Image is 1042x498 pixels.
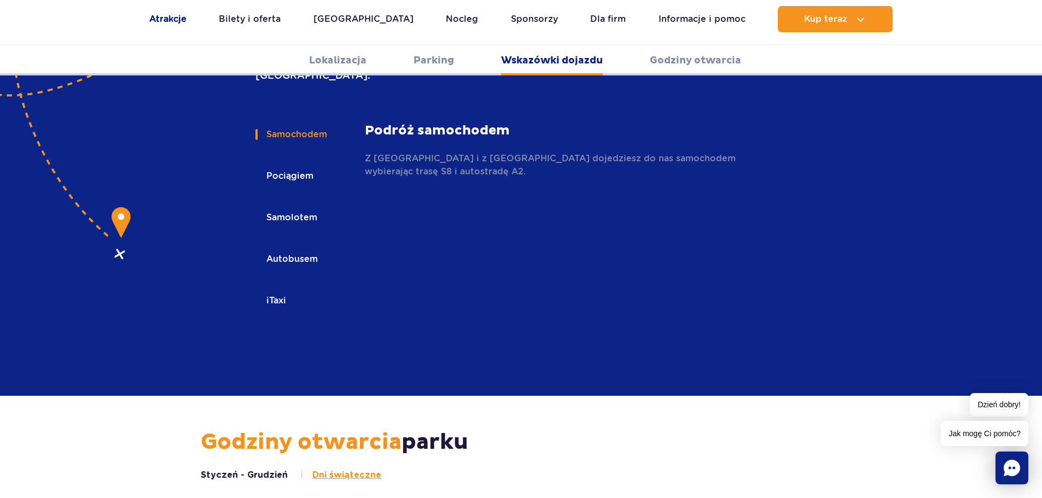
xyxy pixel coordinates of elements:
[590,6,626,32] a: Dla firm
[255,289,295,313] button: iTaxi
[300,469,381,481] button: Dni świąteczne
[255,247,327,271] button: Autobusem
[970,393,1028,417] span: Dzień dobry!
[255,122,336,147] button: Samochodem
[650,45,741,75] a: Godziny otwarcia
[365,122,759,139] strong: Podróż samochodem
[778,6,893,32] button: Kup teraz
[501,45,603,75] a: Wskazówki dojazdu
[309,45,366,75] a: Lokalizacja
[219,6,281,32] a: Bilety i oferta
[659,6,746,32] a: Informacje i pomoc
[511,6,558,32] a: Sponsorzy
[804,14,847,24] span: Kup teraz
[255,164,323,188] button: Pociągiem
[365,152,759,178] p: Z [GEOGRAPHIC_DATA] i z [GEOGRAPHIC_DATA] dojedziesz do nas samochodem wybierając trasę S8 i auto...
[201,429,401,456] span: Godziny otwarcia
[201,429,841,456] h2: parku
[941,421,1028,446] span: Jak mogę Ci pomóc?
[201,469,288,481] button: Styczeń - Grudzień
[255,206,327,230] button: Samolotem
[414,45,454,75] a: Parking
[313,6,414,32] a: [GEOGRAPHIC_DATA]
[149,6,187,32] a: Atrakcje
[312,469,381,481] span: Dni świąteczne
[996,452,1028,484] div: Chat
[446,6,478,32] a: Nocleg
